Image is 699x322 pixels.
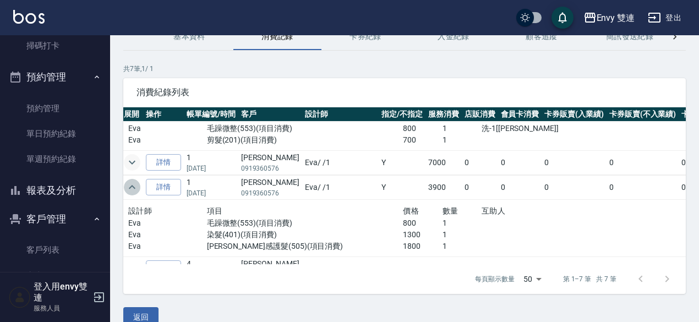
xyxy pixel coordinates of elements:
td: Y [379,257,425,281]
td: 0 [607,257,679,281]
td: [PERSON_NAME] [238,257,302,281]
p: 1 [443,241,482,252]
button: 入金紀錄 [409,24,498,50]
td: Y [379,150,425,174]
p: Eva [128,123,207,134]
p: 毛躁微整(553)(項目消費) [207,123,403,134]
p: 每頁顯示數量 [475,274,515,284]
p: 1300 [403,229,442,241]
p: 1 [443,217,482,229]
p: Eva [128,229,207,241]
button: 登出 [643,8,686,28]
td: Eva / /1 [302,150,379,174]
a: 預約管理 [4,96,106,121]
td: [PERSON_NAME] [238,175,302,199]
button: expand row [124,179,140,195]
td: 1 [184,175,238,199]
p: 1 [443,134,482,146]
td: 5500 [425,257,462,281]
button: 卡券紀錄 [321,24,409,50]
button: 預約管理 [4,63,106,91]
span: 設計師 [128,206,152,215]
a: 詳情 [146,179,181,196]
th: 操作 [143,107,184,122]
a: 詳情 [146,260,181,277]
td: 0 [542,257,607,281]
div: Envy 雙連 [597,11,635,25]
p: 染髮(401)(項目消費) [207,229,403,241]
p: Eva [128,217,207,229]
td: Eva / /1 [302,175,379,199]
td: 0 [542,150,607,174]
button: 客戶管理 [4,205,106,233]
button: expand row [124,261,140,277]
td: 7000 [425,150,462,174]
p: 800 [403,217,442,229]
a: 單週預約紀錄 [4,146,106,172]
td: 3900 [425,175,462,199]
td: 0 [498,175,542,199]
td: 0 [498,150,542,174]
a: 掃碼打卡 [4,33,106,58]
button: expand row [124,154,140,171]
a: 卡券管理 [4,263,106,288]
button: 簡訊發送紀錄 [586,24,674,50]
th: 帳單編號/時間 [184,107,238,122]
p: 800 [403,123,442,134]
img: Person [9,286,31,308]
td: 0 [607,150,679,174]
p: 700 [403,134,442,146]
button: Envy 雙連 [579,7,640,29]
p: 1800 [403,241,442,252]
p: [DATE] [187,188,236,198]
a: 客戶列表 [4,237,106,263]
td: Y [379,175,425,199]
p: 第 1–7 筆 共 7 筆 [563,274,616,284]
button: 報表及分析 [4,176,106,205]
td: 4 [184,257,238,281]
td: Eva / /1 [302,257,379,281]
td: [PERSON_NAME] [238,150,302,174]
p: 0919360576 [241,188,299,198]
p: 剪髮(201)(項目消費) [207,134,403,146]
span: 項目 [207,206,223,215]
span: 價格 [403,206,419,215]
p: [DATE] [187,163,236,173]
th: 服務消費 [425,107,462,122]
td: 0 [607,175,679,199]
button: 基本資料 [145,24,233,50]
p: [PERSON_NAME]感護髮(505)(項目消費) [207,241,403,252]
h5: 登入用envy雙連 [34,281,90,303]
p: 1 [443,123,482,134]
span: 數量 [443,206,458,215]
button: 消費記錄 [233,24,321,50]
th: 卡券販賣(入業績) [542,107,607,122]
p: 洗-1[[PERSON_NAME]] [482,123,599,134]
p: 服務人員 [34,303,90,313]
td: 1 [184,150,238,174]
span: 消費紀錄列表 [136,87,673,98]
th: 指定/不指定 [379,107,425,122]
td: 0 [462,257,498,281]
p: 共 7 筆, 1 / 1 [123,64,686,74]
p: Eva [128,134,207,146]
div: 50 [519,264,545,294]
th: 店販消費 [462,107,498,122]
p: 毛躁微整(553)(項目消費) [207,217,403,229]
img: Logo [13,10,45,24]
a: 單日預約紀錄 [4,121,106,146]
th: 展開 [121,107,143,122]
td: 0 [498,257,542,281]
th: 客戶 [238,107,302,122]
td: 0 [542,175,607,199]
p: 1 [443,229,482,241]
span: 互助人 [482,206,505,215]
th: 卡券販賣(不入業績) [607,107,679,122]
button: save [551,7,574,29]
th: 會員卡消費 [498,107,542,122]
p: Eva [128,241,207,252]
button: 顧客追蹤 [498,24,586,50]
a: 詳情 [146,154,181,171]
td: 0 [462,150,498,174]
td: 0 [462,175,498,199]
